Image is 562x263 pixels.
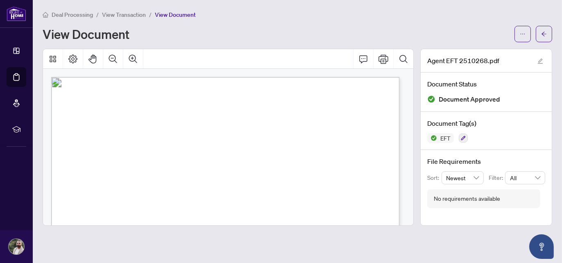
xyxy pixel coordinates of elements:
[9,239,24,254] img: Profile Icon
[96,10,99,19] li: /
[427,95,435,103] img: Document Status
[427,118,545,128] h4: Document Tag(s)
[437,135,454,141] span: EFT
[149,10,152,19] li: /
[434,194,500,203] div: No requirements available
[537,58,543,64] span: edit
[529,234,554,259] button: Open asap
[155,11,196,18] span: View Document
[427,173,442,182] p: Sort:
[43,12,48,18] span: home
[43,27,129,41] h1: View Document
[427,133,437,143] img: Status Icon
[7,6,26,21] img: logo
[102,11,146,18] span: View Transaction
[446,172,479,184] span: Newest
[439,94,500,105] span: Document Approved
[541,31,547,37] span: arrow-left
[510,172,540,184] span: All
[489,173,505,182] p: Filter:
[52,11,93,18] span: Deal Processing
[427,156,545,166] h4: File Requirements
[520,31,526,37] span: ellipsis
[427,56,499,66] span: Agent EFT 2510268.pdf
[427,79,545,89] h4: Document Status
